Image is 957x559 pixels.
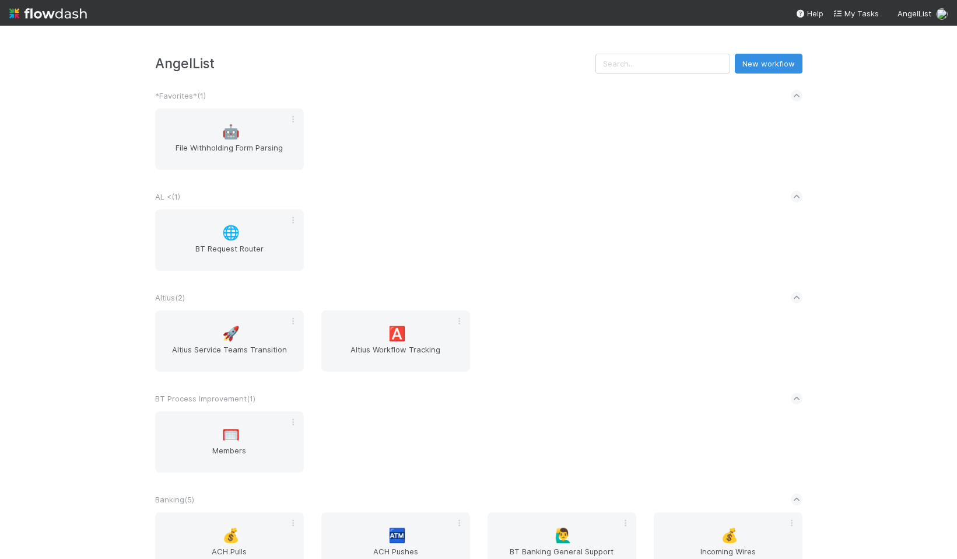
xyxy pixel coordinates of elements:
[155,495,194,504] span: Banking ( 5 )
[833,9,879,18] span: My Tasks
[555,528,572,543] span: 🙋‍♂️
[833,8,879,19] a: My Tasks
[898,9,931,18] span: AngelList
[160,243,299,266] span: BT Request Router
[160,445,299,468] span: Members
[326,344,465,367] span: Altius Workflow Tracking
[735,54,802,74] button: New workflow
[155,91,206,100] span: *Favorites* ( 1 )
[160,142,299,165] span: File Withholding Form Parsing
[155,55,595,71] h3: AngelList
[155,394,255,403] span: BT Process Improvement ( 1 )
[388,326,406,341] span: 🅰️
[155,192,180,201] span: AL < ( 1 )
[155,293,185,302] span: Altius ( 2 )
[222,225,240,240] span: 🌐
[9,4,87,23] img: logo-inverted-e16ddd16eac7371096b0.svg
[222,528,240,543] span: 💰
[155,411,304,473] a: 🥅Members
[222,124,240,139] span: 🤖
[321,310,470,372] a: 🅰️Altius Workflow Tracking
[222,427,240,442] span: 🥅
[595,54,730,74] input: Search...
[155,209,304,271] a: 🌐BT Request Router
[160,344,299,367] span: Altius Service Teams Transition
[795,8,823,19] div: Help
[155,310,304,372] a: 🚀Altius Service Teams Transition
[388,528,406,543] span: 🏧
[222,326,240,341] span: 🚀
[155,109,304,170] a: 🤖File Withholding Form Parsing
[936,8,948,20] img: avatar_ec94f6e9-05c5-4d36-a6c8-d0cea77c3c29.png
[721,528,738,543] span: 💰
